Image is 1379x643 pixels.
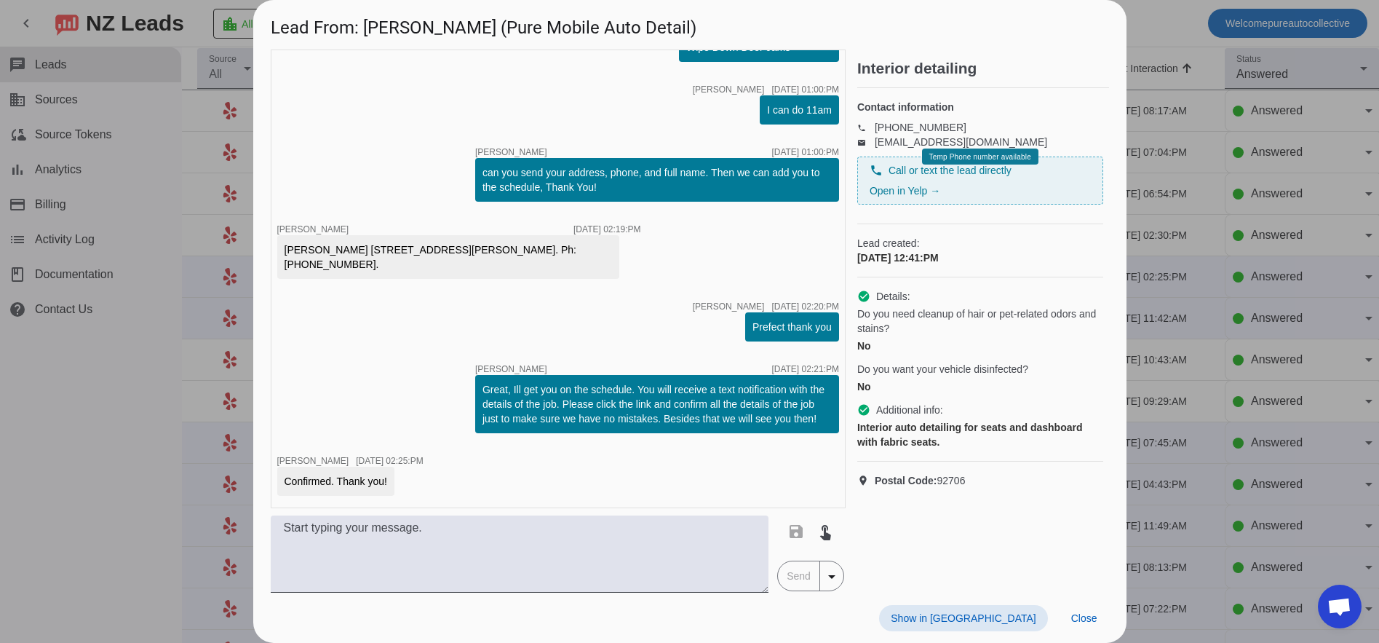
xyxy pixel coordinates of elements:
h4: Contact information [857,100,1103,114]
span: [PERSON_NAME] [277,224,349,234]
a: [PHONE_NUMBER] [875,122,966,133]
button: Close [1060,605,1109,631]
a: Open in Yelp → [870,185,940,197]
div: [DATE] 02:20:PM [771,302,838,311]
div: Confirmed. Thank you! [285,474,387,489]
mat-icon: phone [870,164,883,177]
span: [PERSON_NAME] [475,365,547,374]
div: [DATE] 01:00:PM [771,148,838,157]
div: No [857,379,1103,394]
div: [DATE] 02:21:PM [771,365,838,374]
mat-icon: location_on [857,475,875,486]
strong: Postal Code: [875,475,937,486]
div: No [857,339,1103,353]
div: [PERSON_NAME] [STREET_ADDRESS][PERSON_NAME]. Ph: [PHONE_NUMBER]. [285,242,612,272]
span: Show in [GEOGRAPHIC_DATA] [891,612,1036,624]
span: Close [1071,612,1097,624]
div: [DATE] 01:00:PM [771,85,838,94]
div: Open chat [1318,585,1362,628]
span: Call or text the lead directly [889,163,1012,178]
div: Great, Ill get you on the schedule. You will receive a text notification with the details of the ... [482,382,832,426]
span: [PERSON_NAME] [277,456,349,466]
a: [EMAIL_ADDRESS][DOMAIN_NAME] [875,136,1047,148]
div: Prefect thank you [752,320,832,334]
h2: Interior detailing [857,61,1109,76]
div: can you send your address, phone, and full name. Then we can add you to the schedule, Thank You! [482,165,832,194]
div: [DATE] 02:19:PM [573,225,640,234]
span: [PERSON_NAME] [693,302,765,311]
span: Lead created: [857,236,1103,251]
mat-icon: touch_app [816,523,834,540]
span: Do you need cleanup of hair or pet-related odors and stains? [857,307,1103,336]
span: Do you want your vehicle disinfected? [857,362,1028,376]
span: Additional info: [876,403,943,417]
div: Interior auto detailing for seats and dashboard with fabric seats. [857,420,1103,449]
mat-icon: email [857,138,875,146]
span: Temp Phone number available [929,153,1030,161]
mat-icon: arrow_drop_down [823,568,840,585]
div: [DATE] 02:25:PM [356,457,423,465]
span: [PERSON_NAME] [475,148,547,157]
mat-icon: check_circle [857,403,870,417]
div: [DATE] 12:41:PM [857,251,1103,265]
span: [PERSON_NAME] [693,85,765,94]
span: Details: [876,289,910,304]
div: I can do 11am [767,103,832,117]
mat-icon: check_circle [857,290,870,303]
span: 92706 [875,473,966,488]
mat-icon: phone [857,124,875,131]
button: Show in [GEOGRAPHIC_DATA] [879,605,1047,631]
